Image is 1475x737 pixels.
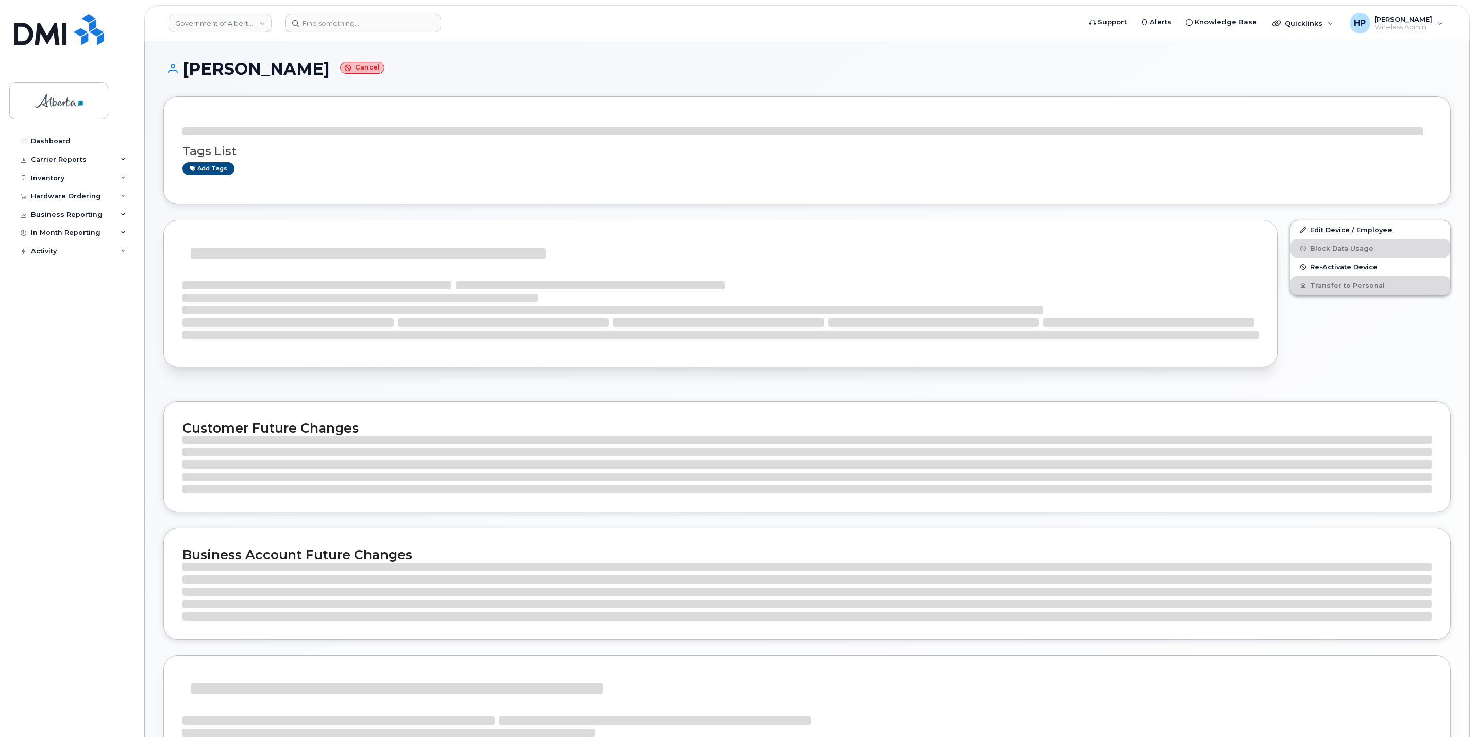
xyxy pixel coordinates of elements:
[1290,258,1450,276] button: Re-Activate Device
[182,547,1432,562] h2: Business Account Future Changes
[182,420,1432,436] h2: Customer Future Changes
[1310,263,1378,271] span: Re-Activate Device
[1290,239,1450,258] button: Block Data Usage
[182,162,234,175] a: Add tags
[1290,220,1450,239] a: Edit Device / Employee
[163,60,1451,78] h1: [PERSON_NAME]
[182,145,1432,158] h3: Tags List
[340,62,384,74] small: Cancel
[1290,276,1450,295] button: Transfer to Personal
